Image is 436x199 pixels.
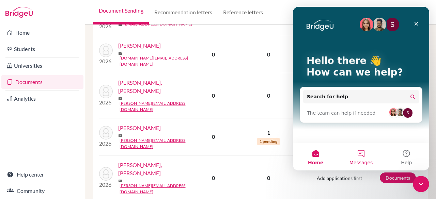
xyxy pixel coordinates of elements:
[118,22,122,27] span: mail
[375,6,428,19] button: [PERSON_NAME]
[118,124,161,132] a: [PERSON_NAME]
[212,51,215,57] b: 0
[1,75,83,89] a: Documents
[1,26,83,39] a: Home
[1,92,83,105] a: Analytics
[120,183,195,195] a: [PERSON_NAME][EMAIL_ADDRESS][DOMAIN_NAME]
[99,57,113,65] p: 2026
[99,181,113,189] p: 2026
[5,7,33,18] img: Bridge-U
[99,98,113,106] p: 2026
[99,22,113,30] p: 2026
[257,138,280,145] span: 1 pending
[118,97,122,101] span: mail
[118,134,122,138] span: mail
[1,42,83,56] a: Students
[118,79,195,95] a: [PERSON_NAME], [PERSON_NAME]
[380,172,416,183] a: Documents
[212,92,215,99] b: 0
[99,167,113,181] img: Thompson, Keillor
[118,51,122,55] span: mail
[237,174,300,182] p: 0
[1,184,83,198] a: Community
[120,137,195,150] a: [PERSON_NAME][EMAIL_ADDRESS][DOMAIN_NAME]
[118,161,195,177] a: [PERSON_NAME], [PERSON_NAME]
[237,129,300,137] p: 1
[99,85,113,98] img: Ruzicka, Rihanna
[237,50,300,59] p: 0
[212,133,215,140] b: 0
[120,100,195,113] a: [PERSON_NAME][EMAIL_ADDRESS][DOMAIN_NAME]
[1,59,83,72] a: Universities
[118,42,161,50] a: [PERSON_NAME]
[120,55,195,67] a: [DOMAIN_NAME][EMAIL_ADDRESS][DOMAIN_NAME]
[413,176,429,192] iframe: Intercom live chat
[1,168,83,181] a: Help center
[293,7,429,170] iframe: Intercom live chat
[99,126,113,139] img: Sheldon, Kai
[99,44,113,57] img: Rich, Trevor
[212,175,215,181] b: 0
[317,175,362,181] span: Add applications first
[118,179,122,183] span: mail
[237,92,300,100] p: 0
[99,139,113,148] p: 2026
